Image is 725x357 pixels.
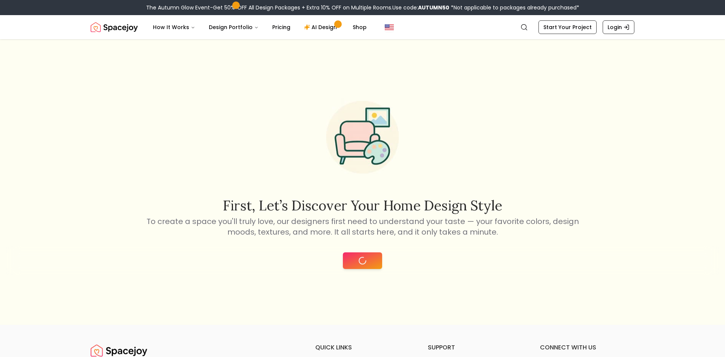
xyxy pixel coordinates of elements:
[418,4,449,11] b: AUTUMN50
[146,4,579,11] div: The Autumn Glow Event-Get 50% OFF All Design Packages + Extra 10% OFF on Multiple Rooms.
[147,20,201,35] button: How It Works
[428,343,522,352] h6: support
[392,4,449,11] span: Use code:
[314,89,411,185] img: Start Style Quiz Illustration
[91,20,138,35] img: Spacejoy Logo
[91,15,634,39] nav: Global
[203,20,265,35] button: Design Portfolio
[540,343,634,352] h6: connect with us
[385,23,394,32] img: United States
[147,20,373,35] nav: Main
[91,20,138,35] a: Spacejoy
[538,20,597,34] a: Start Your Project
[603,20,634,34] a: Login
[145,216,580,237] p: To create a space you'll truly love, our designers first need to understand your taste — your fav...
[266,20,296,35] a: Pricing
[145,198,580,213] h2: First, let’s discover your home design style
[298,20,345,35] a: AI Design
[315,343,410,352] h6: quick links
[347,20,373,35] a: Shop
[449,4,579,11] span: *Not applicable to packages already purchased*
